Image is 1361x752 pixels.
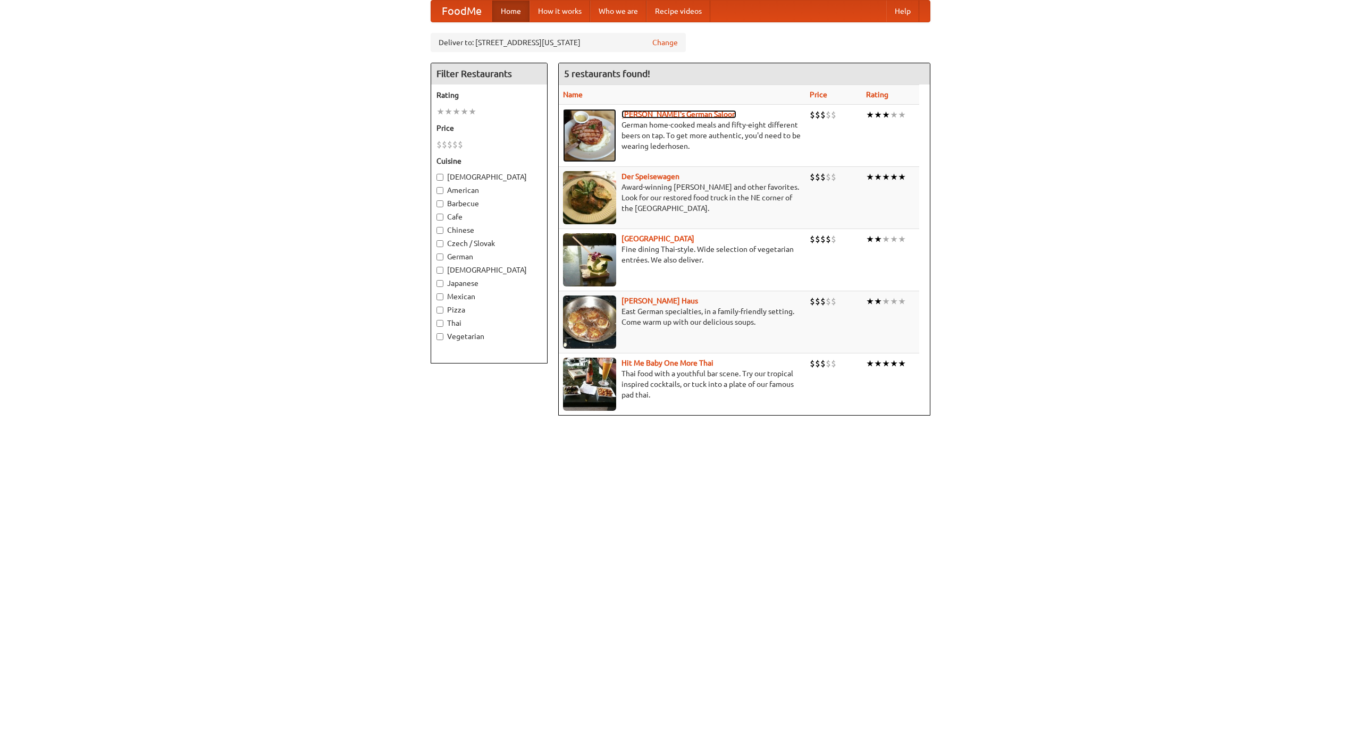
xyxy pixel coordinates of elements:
a: Who we are [590,1,646,22]
p: Thai food with a youthful bar scene. Try our tropical inspired cocktails, or tuck into a plate of... [563,368,801,400]
li: ★ [898,358,906,369]
li: ★ [444,106,452,117]
input: German [436,254,443,260]
li: ★ [898,109,906,121]
li: ★ [898,233,906,245]
li: ★ [890,171,898,183]
label: [DEMOGRAPHIC_DATA] [436,172,542,182]
h5: Price [436,123,542,133]
input: Chinese [436,227,443,234]
div: Deliver to: [STREET_ADDRESS][US_STATE] [431,33,686,52]
li: ★ [874,109,882,121]
li: $ [447,139,452,150]
li: $ [815,295,820,307]
li: ★ [460,106,468,117]
input: Barbecue [436,200,443,207]
li: ★ [898,171,906,183]
li: $ [815,233,820,245]
a: FoodMe [431,1,492,22]
input: Pizza [436,307,443,314]
li: $ [820,233,826,245]
li: $ [815,171,820,183]
li: ★ [874,171,882,183]
li: ★ [890,233,898,245]
a: How it works [530,1,590,22]
p: East German specialties, in a family-friendly setting. Come warm up with our delicious soups. [563,306,801,327]
a: Hit Me Baby One More Thai [621,359,713,367]
li: $ [831,358,836,369]
li: $ [810,233,815,245]
li: $ [452,139,458,150]
li: $ [442,139,447,150]
li: ★ [874,295,882,307]
label: Czech / Slovak [436,238,542,249]
label: Japanese [436,278,542,289]
label: German [436,251,542,262]
li: ★ [890,358,898,369]
p: Fine dining Thai-style. Wide selection of vegetarian entrées. We also deliver. [563,244,801,265]
label: Mexican [436,291,542,302]
li: ★ [866,295,874,307]
a: [GEOGRAPHIC_DATA] [621,234,694,243]
li: $ [810,295,815,307]
li: ★ [866,358,874,369]
li: $ [831,171,836,183]
li: ★ [874,358,882,369]
li: ★ [436,106,444,117]
li: ★ [890,109,898,121]
li: ★ [866,109,874,121]
li: $ [810,109,815,121]
li: $ [826,171,831,183]
input: Thai [436,320,443,327]
li: $ [810,358,815,369]
li: ★ [882,358,890,369]
li: $ [831,233,836,245]
label: Pizza [436,305,542,315]
li: $ [436,139,442,150]
label: American [436,185,542,196]
p: Award-winning [PERSON_NAME] and other favorites. Look for our restored food truck in the NE corne... [563,182,801,214]
img: kohlhaus.jpg [563,295,616,349]
input: [DEMOGRAPHIC_DATA] [436,174,443,181]
label: Chinese [436,225,542,235]
input: American [436,187,443,194]
a: [PERSON_NAME]'s German Saloon [621,110,736,119]
li: $ [826,358,831,369]
input: Japanese [436,280,443,287]
li: ★ [898,295,906,307]
li: $ [820,171,826,183]
li: ★ [452,106,460,117]
a: Home [492,1,530,22]
h5: Rating [436,90,542,100]
a: Der Speisewagen [621,172,679,181]
ng-pluralize: 5 restaurants found! [564,69,650,79]
li: ★ [866,171,874,183]
img: satay.jpg [563,233,616,286]
a: Price [810,90,827,99]
a: Rating [866,90,888,99]
img: babythai.jpg [563,358,616,411]
li: $ [820,109,826,121]
li: $ [831,109,836,121]
img: esthers.jpg [563,109,616,162]
label: Thai [436,318,542,328]
li: ★ [882,295,890,307]
label: Vegetarian [436,331,542,342]
li: $ [815,109,820,121]
li: ★ [866,233,874,245]
li: $ [458,139,463,150]
a: Help [886,1,919,22]
li: ★ [874,233,882,245]
input: Vegetarian [436,333,443,340]
a: [PERSON_NAME] Haus [621,297,698,305]
li: $ [810,171,815,183]
input: Mexican [436,293,443,300]
input: Czech / Slovak [436,240,443,247]
label: [DEMOGRAPHIC_DATA] [436,265,542,275]
input: [DEMOGRAPHIC_DATA] [436,267,443,274]
li: $ [820,358,826,369]
a: Name [563,90,583,99]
